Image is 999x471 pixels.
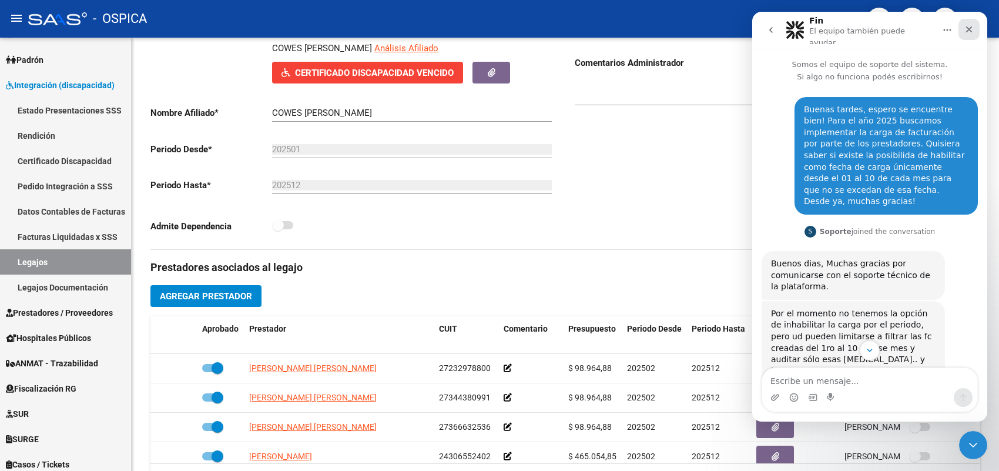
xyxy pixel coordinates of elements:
[564,316,622,355] datatable-header-cell: Presupuesto
[244,316,434,355] datatable-header-cell: Prestador
[249,452,312,461] span: [PERSON_NAME]
[6,357,98,370] span: ANMAT - Trazabilidad
[272,42,372,55] p: COWES [PERSON_NAME]
[6,306,113,319] span: Prestadores / Proveedores
[627,363,655,373] span: 202502
[160,291,252,302] span: Agregar Prestador
[568,422,612,432] span: $ 98.964,88
[627,324,682,333] span: Periodo Desde
[568,324,616,333] span: Presupuesto
[202,324,239,333] span: Aprobado
[93,6,147,32] span: - OSPICA
[150,106,272,119] p: Nombre Afiliado
[150,179,272,192] p: Periodo Hasta
[249,324,286,333] span: Prestador
[844,422,937,432] span: [PERSON_NAME] [DATE]
[627,452,655,461] span: 202502
[692,324,745,333] span: Periodo Hasta
[627,393,655,402] span: 202502
[295,68,454,78] span: Certificado Discapacidad Vencido
[150,259,980,276] h3: Prestadores asociados al legajo
[249,363,377,373] span: [PERSON_NAME] [PERSON_NAME]
[692,422,720,432] span: 202512
[6,458,69,471] span: Casos / Tickets
[439,324,457,333] span: CUIT
[692,452,720,461] span: 202512
[687,316,752,355] datatable-header-cell: Periodo Hasta
[752,12,987,422] iframe: Intercom live chat
[568,363,612,373] span: $ 98.964,88
[6,433,39,446] span: SURGE
[439,452,491,461] span: 24306552402
[249,422,377,432] span: [PERSON_NAME] [PERSON_NAME]
[622,316,687,355] datatable-header-cell: Periodo Desde
[439,422,491,432] span: 27366632536
[249,393,377,402] span: [PERSON_NAME] [PERSON_NAME]
[374,43,438,54] span: Análisis Afiliado
[959,431,987,459] iframe: Intercom live chat
[6,407,29,420] span: SUR
[6,382,76,395] span: Fiscalización RG
[844,452,937,461] span: [PERSON_NAME] [DATE]
[499,316,564,355] datatable-header-cell: Comentario
[568,452,616,461] span: $ 465.054,85
[150,285,262,307] button: Agregar Prestador
[9,11,24,25] mat-icon: menu
[272,62,463,83] button: Certificado Discapacidad Vencido
[504,324,548,333] span: Comentario
[692,363,720,373] span: 202512
[434,316,499,355] datatable-header-cell: CUIT
[6,332,91,345] span: Hospitales Públicos
[439,363,491,373] span: 27232978800
[575,56,980,69] h3: Comentarios Administrador
[568,393,612,402] span: $ 98.964,88
[150,143,272,156] p: Periodo Desde
[197,316,244,355] datatable-header-cell: Aprobado
[439,393,491,402] span: 27344380991
[6,54,43,66] span: Padrón
[150,220,272,233] p: Admite Dependencia
[627,422,655,432] span: 202502
[6,79,115,92] span: Integración (discapacidad)
[692,393,720,402] span: 202512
